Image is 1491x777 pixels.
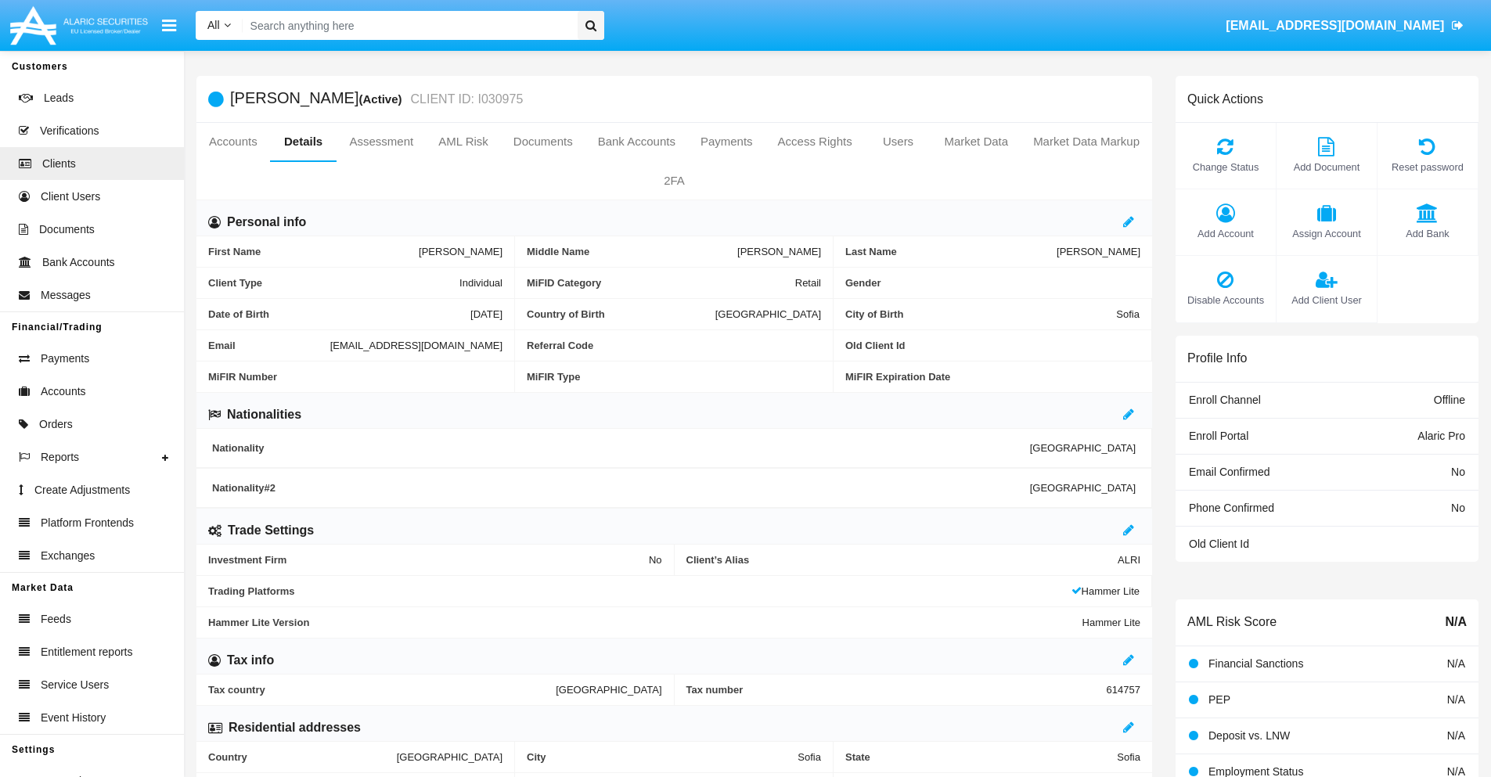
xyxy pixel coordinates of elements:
[1057,246,1140,257] span: [PERSON_NAME]
[1187,614,1277,629] h6: AML Risk Score
[1385,226,1470,241] span: Add Bank
[41,548,95,564] span: Exchanges
[585,123,688,160] a: Bank Accounts
[8,2,150,49] img: Logo image
[1445,613,1467,631] span: N/A
[527,751,798,763] span: City
[845,277,1140,289] span: Gender
[227,652,274,669] h6: Tax info
[228,522,314,539] h6: Trade Settings
[426,123,501,160] a: AML Risk
[1082,617,1140,628] span: Hammer Lite
[1447,693,1465,706] span: N/A
[41,351,89,367] span: Payments
[649,554,662,566] span: No
[845,340,1140,351] span: Old Client Id
[397,751,502,763] span: [GEOGRAPHIC_DATA]
[419,246,502,257] span: [PERSON_NAME]
[34,482,130,498] span: Create Adjustments
[41,383,86,400] span: Accounts
[1434,394,1465,406] span: Offline
[1208,729,1290,742] span: Deposit vs. LNW
[715,308,821,320] span: [GEOGRAPHIC_DATA]
[227,214,306,231] h6: Personal info
[1385,160,1470,174] span: Reset password
[41,710,106,726] span: Event History
[1189,502,1274,514] span: Phone Confirmed
[196,123,270,160] a: Accounts
[765,123,865,160] a: Access Rights
[41,515,134,531] span: Platform Frontends
[1107,684,1140,696] span: 614757
[208,246,419,257] span: First Name
[41,611,71,628] span: Feeds
[208,684,556,696] span: Tax country
[1208,657,1303,670] span: Financial Sanctions
[1219,4,1471,48] a: [EMAIL_ADDRESS][DOMAIN_NAME]
[737,246,821,257] span: [PERSON_NAME]
[270,123,337,160] a: Details
[337,123,426,160] a: Assessment
[1451,502,1465,514] span: No
[527,340,821,351] span: Referral Code
[470,308,502,320] span: [DATE]
[1021,123,1152,160] a: Market Data Markup
[1189,466,1270,478] span: Email Confirmed
[1208,693,1230,706] span: PEP
[208,277,459,289] span: Client Type
[1116,308,1140,320] span: Sofia
[39,416,73,433] span: Orders
[1447,729,1465,742] span: N/A
[1189,430,1248,442] span: Enroll Portal
[208,585,1071,597] span: Trading Platforms
[1071,585,1140,597] span: Hammer Lite
[686,684,1107,696] span: Tax number
[196,17,243,34] a: All
[1284,226,1369,241] span: Assign Account
[1183,226,1268,241] span: Add Account
[208,340,330,351] span: Email
[845,371,1140,383] span: MiFIR Expiration Date
[1117,751,1140,763] span: Sofia
[358,90,406,108] div: (Active)
[686,554,1118,566] span: Client’s Alias
[527,277,795,289] span: MiFID Category
[41,644,133,660] span: Entitlement reports
[1187,92,1263,106] h6: Quick Actions
[41,287,91,304] span: Messages
[556,684,661,696] span: [GEOGRAPHIC_DATA]
[1284,293,1369,308] span: Add Client User
[1187,351,1247,365] h6: Profile Info
[527,246,737,257] span: Middle Name
[1189,394,1261,406] span: Enroll Channel
[42,156,76,172] span: Clients
[407,93,524,106] small: CLIENT ID: I030975
[208,751,397,763] span: Country
[330,340,502,351] span: [EMAIL_ADDRESS][DOMAIN_NAME]
[208,617,1082,628] span: Hammer Lite Version
[1226,19,1444,32] span: [EMAIL_ADDRESS][DOMAIN_NAME]
[227,406,301,423] h6: Nationalities
[196,162,1152,200] a: 2FA
[212,482,1030,494] span: Nationality #2
[798,751,821,763] span: Sofia
[459,277,502,289] span: Individual
[527,371,821,383] span: MiFIR Type
[845,751,1117,763] span: State
[1183,293,1268,308] span: Disable Accounts
[527,308,715,320] span: Country of Birth
[44,90,74,106] span: Leads
[42,254,115,271] span: Bank Accounts
[207,19,220,31] span: All
[212,442,1030,454] span: Nationality
[931,123,1021,160] a: Market Data
[501,123,585,160] a: Documents
[208,554,649,566] span: Investment Firm
[865,123,932,160] a: Users
[208,371,502,383] span: MiFIR Number
[1183,160,1268,174] span: Change Status
[229,719,361,736] h6: Residential addresses
[1284,160,1369,174] span: Add Document
[208,308,470,320] span: Date of Birth
[243,11,572,40] input: Search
